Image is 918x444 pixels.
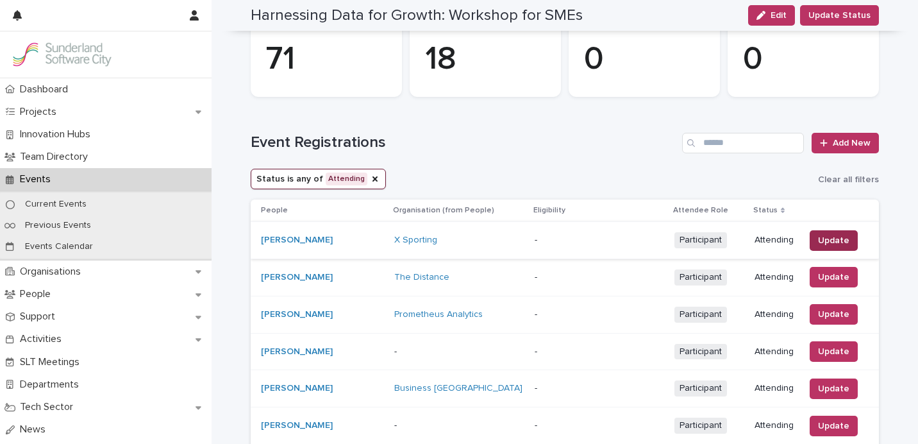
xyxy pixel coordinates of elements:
[674,380,727,397] span: Participant
[393,203,494,218] p: Organisation (from People)
[533,203,565,218] p: Eligibility
[261,203,288,218] p: People
[810,341,858,362] button: Update
[15,128,101,141] p: Innovation Hubs
[15,423,56,436] p: News
[394,272,449,283] a: The Distance
[584,40,705,79] p: 0
[674,344,727,360] span: Participant
[261,309,333,320] a: [PERSON_NAME]
[266,40,387,79] p: 71
[15,356,90,368] p: SLT Meetings
[755,383,794,394] p: Attending
[251,333,879,370] tr: [PERSON_NAME] --ParticipantAttendingUpdate
[15,401,83,413] p: Tech Sector
[535,420,663,431] p: -
[15,333,72,345] p: Activities
[833,139,871,148] span: Add New
[15,106,67,118] p: Projects
[15,151,98,163] p: Team Directory
[755,420,794,431] p: Attending
[15,199,97,210] p: Current Events
[818,234,849,247] span: Update
[15,266,91,278] p: Organisations
[755,346,794,357] p: Attending
[674,232,727,248] span: Participant
[818,175,879,184] span: Clear all filters
[753,203,778,218] p: Status
[251,169,386,189] button: Status
[755,309,794,320] p: Attending
[251,370,879,407] tr: [PERSON_NAME] Business [GEOGRAPHIC_DATA] -ParticipantAttendingUpdate
[251,259,879,296] tr: [PERSON_NAME] The Distance -ParticipantAttendingUpdate
[394,346,522,357] p: -
[394,383,522,394] a: Business [GEOGRAPHIC_DATA]
[15,173,61,185] p: Events
[771,11,787,20] span: Edit
[394,420,522,431] p: -
[813,170,879,189] button: Clear all filters
[15,220,101,231] p: Previous Events
[812,133,879,153] a: Add New
[810,267,858,287] button: Update
[535,272,663,283] p: -
[818,420,849,432] span: Update
[755,272,794,283] p: Attending
[15,83,78,96] p: Dashboard
[251,133,677,152] h1: Event Registrations
[810,304,858,325] button: Update
[755,235,794,246] p: Attending
[251,6,583,25] h2: Harnessing Data for Growth: Workshop for SMEs
[535,235,663,246] p: -
[15,311,65,323] p: Support
[743,40,864,79] p: 0
[251,222,879,259] tr: [PERSON_NAME] X Sporting -ParticipantAttendingUpdate
[674,418,727,434] span: Participant
[261,235,333,246] a: [PERSON_NAME]
[261,272,333,283] a: [PERSON_NAME]
[425,40,546,79] p: 18
[394,235,437,246] a: X Sporting
[818,382,849,395] span: Update
[800,5,879,26] button: Update Status
[748,5,795,26] button: Edit
[15,241,103,252] p: Events Calendar
[682,133,804,153] input: Search
[818,308,849,321] span: Update
[810,230,858,251] button: Update
[261,346,333,357] a: [PERSON_NAME]
[810,379,858,399] button: Update
[15,379,89,391] p: Departments
[394,309,483,320] a: Prometheus Analytics
[15,288,61,300] p: People
[261,383,333,394] a: [PERSON_NAME]
[810,416,858,436] button: Update
[261,420,333,431] a: [PERSON_NAME]
[818,345,849,358] span: Update
[808,9,871,22] span: Update Status
[535,383,663,394] p: -
[673,203,728,218] p: Attendee Role
[10,42,113,67] img: Kay6KQejSz2FjblR6DWv
[674,307,727,323] span: Participant
[818,271,849,284] span: Update
[535,309,663,320] p: -
[535,346,663,357] p: -
[674,269,727,286] span: Participant
[251,296,879,333] tr: [PERSON_NAME] Prometheus Analytics -ParticipantAttendingUpdate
